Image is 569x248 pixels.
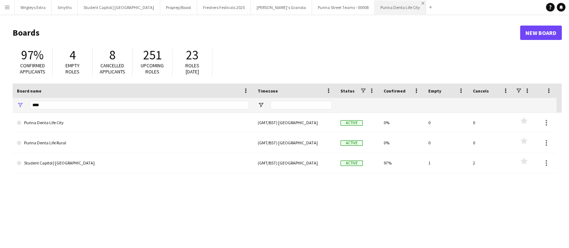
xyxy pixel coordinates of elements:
[379,133,424,153] div: 0%
[15,0,52,14] button: Wrigleys Extra
[197,0,251,14] button: Freshers Festivals 2025
[384,88,406,94] span: Confirmed
[340,88,355,94] span: Status
[20,62,45,75] span: Confirmed applicants
[424,113,469,132] div: 0
[424,133,469,153] div: 0
[428,88,441,94] span: Empty
[52,0,78,14] button: Smyths
[109,47,116,63] span: 8
[17,133,249,153] a: Purina Denta Life Rural
[141,62,164,75] span: Upcoming roles
[340,120,363,126] span: Active
[253,153,336,173] div: (GMT/BST) [GEOGRAPHIC_DATA]
[473,88,489,94] span: Cancels
[375,0,426,14] button: Purina Denta Life City
[379,153,424,173] div: 97%
[469,113,513,132] div: 0
[69,47,76,63] span: 4
[17,153,249,173] a: Student Capitol | [GEOGRAPHIC_DATA]
[160,0,197,14] button: Proprep/Boost
[17,88,41,94] span: Board name
[186,47,198,63] span: 23
[253,113,336,132] div: (GMT/BST) [GEOGRAPHIC_DATA]
[78,0,160,14] button: Student Capitol | [GEOGRAPHIC_DATA]
[185,62,199,75] span: Roles [DATE]
[520,26,562,40] a: New Board
[21,47,44,63] span: 97%
[17,102,23,108] button: Open Filter Menu
[13,27,520,38] h1: Boards
[469,133,513,153] div: 0
[340,161,363,166] span: Active
[30,101,249,109] input: Board name Filter Input
[340,140,363,146] span: Active
[271,101,332,109] input: Timezone Filter Input
[100,62,125,75] span: Cancelled applicants
[312,0,375,14] button: Purina Street Teams - 00008
[251,0,312,14] button: [PERSON_NAME]'s Granola
[258,102,264,108] button: Open Filter Menu
[469,153,513,173] div: 2
[258,88,278,94] span: Timezone
[253,133,336,153] div: (GMT/BST) [GEOGRAPHIC_DATA]
[17,113,249,133] a: Purina Denta Life City
[143,47,162,63] span: 251
[424,153,469,173] div: 1
[66,62,80,75] span: Empty roles
[379,113,424,132] div: 0%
